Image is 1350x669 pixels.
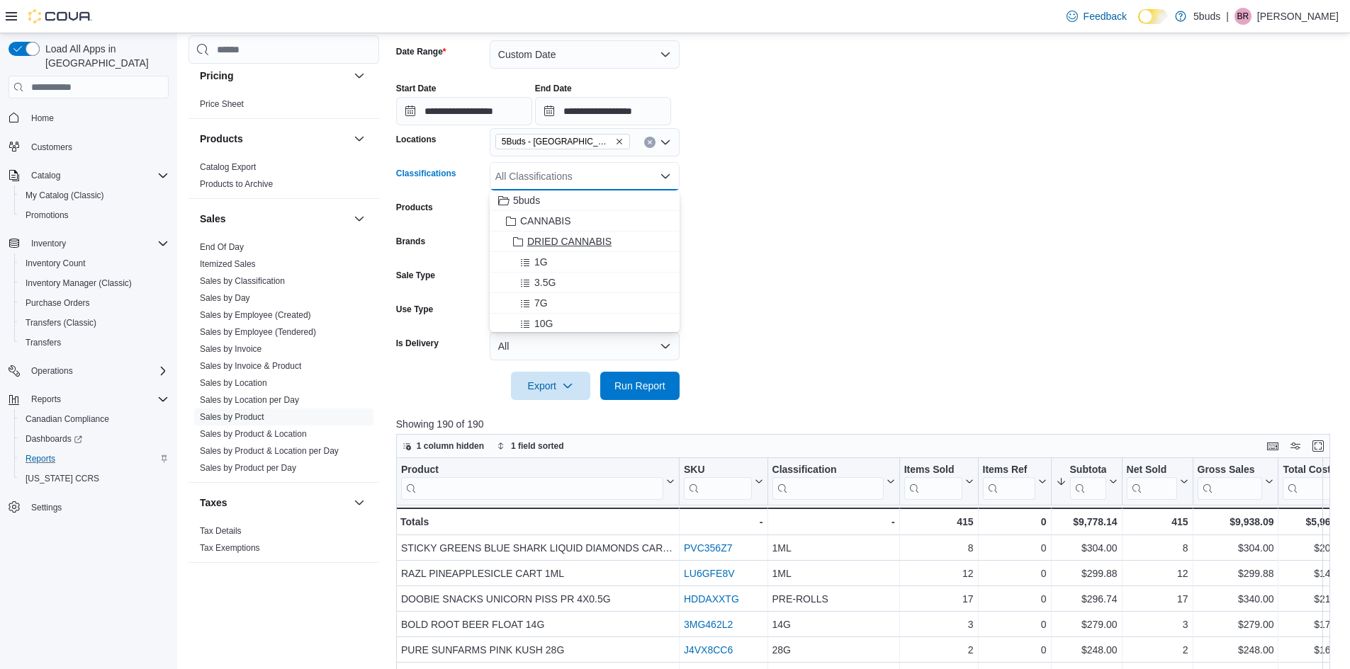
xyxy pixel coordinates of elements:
[502,135,612,149] span: 5Buds - [GEOGRAPHIC_DATA]
[189,239,379,482] div: Sales
[982,565,1046,582] div: 0
[200,526,242,536] a: Tax Details
[519,372,582,400] span: Export
[534,296,548,310] span: 7G
[904,641,974,658] div: 2
[200,360,301,372] span: Sales by Invoice & Product
[490,252,680,273] button: 1G
[534,275,556,290] span: 3.5G
[200,543,260,553] a: Tax Exemptions
[189,96,379,118] div: Pricing
[490,211,680,231] button: CANNABIS
[1197,513,1273,530] div: $9,938.09
[401,565,675,582] div: RAZL PINEAPPLESICLE CART 1ML
[200,411,264,423] span: Sales by Product
[1287,438,1304,454] button: Display options
[396,134,437,145] label: Locations
[20,207,169,224] span: Promotions
[490,332,680,360] button: All
[1055,513,1117,530] div: $9,778.14
[14,293,174,313] button: Purchase Orders
[527,234,612,248] span: DRIED CANNABIS
[401,590,675,607] div: DOOBIE SNACKS UNICORN PISS PR 4X0.5G
[26,110,60,127] a: Home
[1055,616,1117,633] div: $279.00
[200,69,233,83] h3: Pricing
[684,644,733,656] a: J4VX8CC6
[200,327,316,337] a: Sales by Employee (Tendered)
[982,539,1046,556] div: 0
[20,470,105,487] a: [US_STATE] CCRS
[200,310,311,320] a: Sales by Employee (Created)
[26,297,90,309] span: Purchase Orders
[1055,464,1117,500] button: Subtotal
[772,641,894,658] div: 28G
[1283,565,1349,582] div: $141.48
[200,326,316,338] span: Sales by Employee (Tendered)
[14,253,174,273] button: Inventory Count
[20,295,169,311] span: Purchase Orders
[26,167,169,184] span: Catalog
[200,378,267,388] a: Sales by Location
[200,343,261,355] span: Sales by Invoice
[31,170,60,181] span: Catalog
[615,137,624,146] button: Remove 5Buds - Weyburn from selection in this group
[26,453,55,464] span: Reports
[200,496,348,510] button: Taxes
[490,190,680,211] button: 5buds
[200,132,348,146] button: Products
[26,278,132,289] span: Inventory Manager (Classic)
[684,542,732,554] a: PVC356Z7
[401,464,663,500] div: Product
[3,234,174,253] button: Inventory
[1126,565,1188,582] div: 12
[772,513,894,530] div: -
[904,464,962,500] div: Items Sold
[200,445,339,457] span: Sales by Product & Location per Day
[1126,464,1188,500] button: Net Sold
[31,238,66,249] span: Inventory
[26,498,169,516] span: Settings
[1197,616,1273,633] div: $279.00
[20,470,169,487] span: Washington CCRS
[31,394,61,405] span: Reports
[1055,565,1117,582] div: $299.88
[200,259,256,269] a: Itemized Sales
[20,207,74,224] a: Promotions
[904,565,974,582] div: 12
[200,525,242,537] span: Tax Details
[20,187,169,204] span: My Catalog (Classic)
[513,193,540,207] span: 5buds
[534,255,548,269] span: 1G
[401,464,663,477] div: Product
[1283,616,1349,633] div: $175.77
[200,309,311,321] span: Sales by Employee (Created)
[772,464,894,500] button: Classification
[396,202,433,213] label: Products
[26,210,69,221] span: Promotions
[396,168,456,179] label: Classifications
[31,502,62,513] span: Settings
[1283,464,1349,500] button: Total Cost
[31,113,54,124] span: Home
[26,235,169,252] span: Inventory
[1197,565,1273,582] div: $299.88
[396,304,433,315] label: Use Type
[26,235,72,252] button: Inventory
[397,438,490,454] button: 1 column hidden
[1197,539,1273,556] div: $304.00
[200,98,244,110] span: Price Sheet
[200,276,285,286] a: Sales by Classification
[1126,616,1188,633] div: 3
[200,212,226,226] h3: Sales
[200,412,264,422] a: Sales by Product
[20,411,169,428] span: Canadian Compliance
[511,440,564,452] span: 1 field sorted
[535,97,671,125] input: Press the down key to open a popover containing a calendar.
[3,107,174,127] button: Home
[982,616,1046,633] div: 0
[491,438,570,454] button: 1 field sorted
[1055,590,1117,607] div: $296.74
[351,130,368,147] button: Products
